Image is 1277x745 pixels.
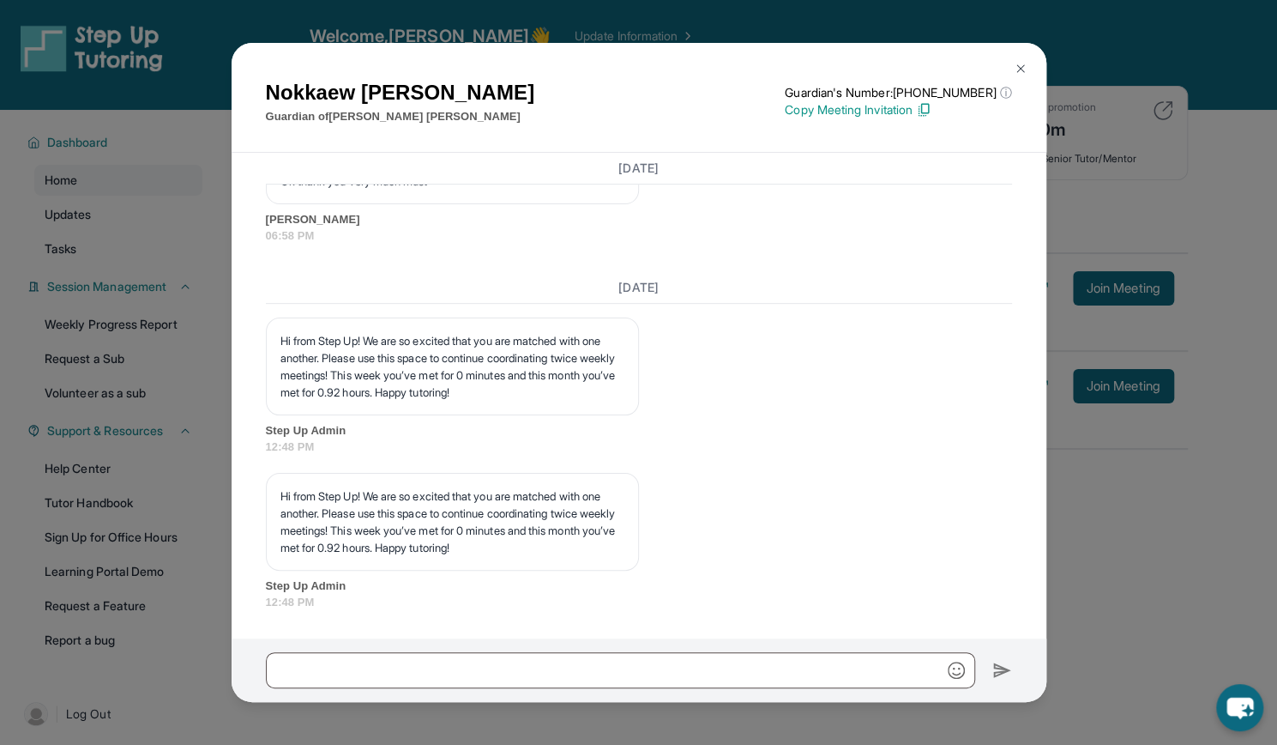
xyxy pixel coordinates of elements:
img: Close Icon [1014,62,1027,76]
img: Copy Icon [916,102,931,118]
span: 12:48 PM [266,594,1012,611]
h3: [DATE] [266,160,1012,177]
h1: Nokkaew [PERSON_NAME] [266,77,535,108]
button: chat-button [1216,684,1263,731]
span: 06:58 PM [266,227,1012,245]
p: Hi from Step Up! We are so excited that you are matched with one another. Please use this space t... [280,488,624,556]
span: Step Up Admin [266,422,1012,439]
p: Copy Meeting Invitation [785,101,1011,118]
span: 12:48 PM [266,439,1012,456]
img: Send icon [992,660,1012,681]
span: Step Up Admin [266,578,1012,595]
p: Guardian of [PERSON_NAME] [PERSON_NAME] [266,108,535,125]
p: Hi from Step Up! We are so excited that you are matched with one another. Please use this space t... [280,332,624,401]
span: [PERSON_NAME] [266,211,1012,228]
span: ⓘ [999,84,1011,101]
h3: [DATE] [266,279,1012,296]
img: Emoji [948,662,965,679]
p: Guardian's Number: [PHONE_NUMBER] [785,84,1011,101]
